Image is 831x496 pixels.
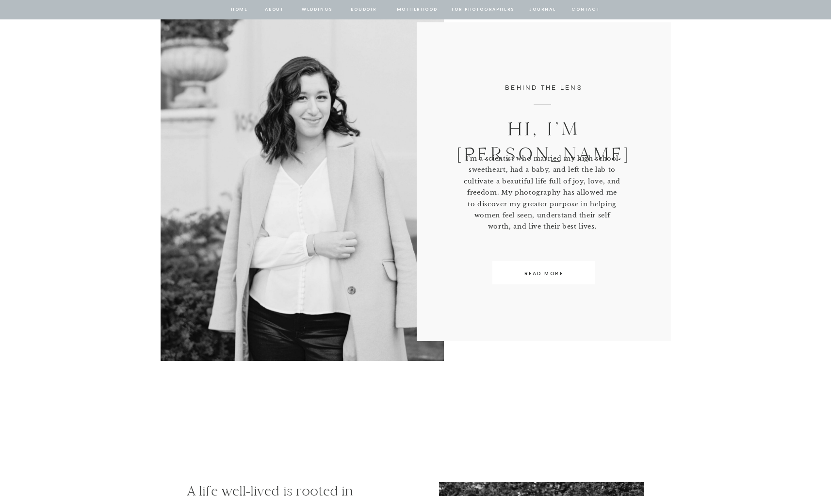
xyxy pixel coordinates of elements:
[500,269,588,278] a: READ MORE
[301,5,334,14] a: Weddings
[570,5,602,14] a: contact
[464,153,621,253] p: I’m a scientist who married my high school sweetheart, had a baby, and left the lab to cultivate ...
[496,83,592,93] h3: behind the lens
[264,5,285,14] a: about
[397,5,437,14] a: Motherhood
[452,5,515,14] a: for photographers
[528,5,558,14] a: journal
[456,116,633,138] a: Hi, I’m [PERSON_NAME]
[230,5,249,14] a: home
[350,5,378,14] a: BOUDOIR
